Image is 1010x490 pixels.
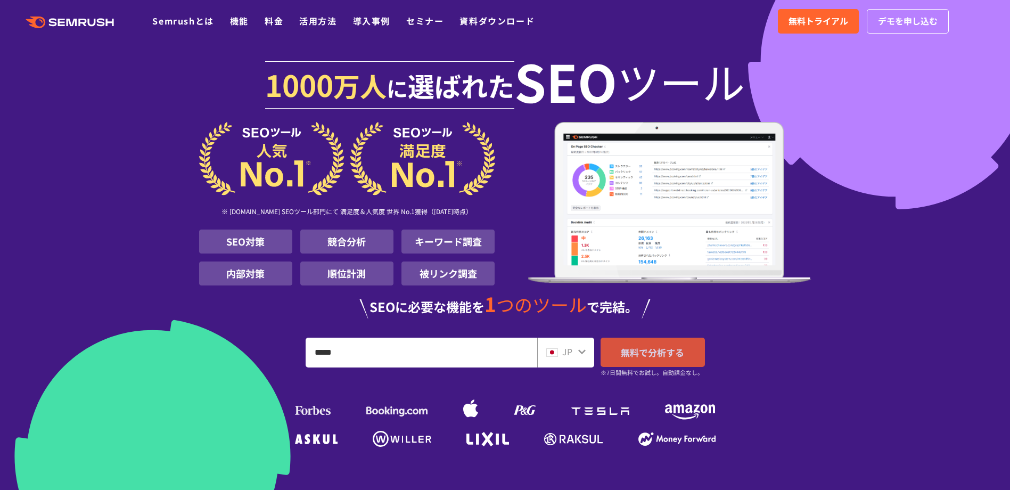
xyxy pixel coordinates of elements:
[601,367,703,378] small: ※7日間無料でお試し。自動課金なし。
[408,66,514,104] span: 選ばれた
[387,72,408,103] span: に
[401,230,495,254] li: キーワード調査
[306,338,537,367] input: URL、キーワードを入力してください
[199,195,495,230] div: ※ [DOMAIN_NAME] SEOツール部門にて 満足度＆人気度 世界 No.1獲得（[DATE]時点）
[199,230,292,254] li: SEO対策
[152,14,214,27] a: Semrushとは
[878,14,938,28] span: デモを申し込む
[601,338,705,367] a: 無料で分析する
[406,14,444,27] a: セミナー
[401,262,495,285] li: 被リンク調査
[265,14,283,27] a: 料金
[459,14,535,27] a: 資料ダウンロード
[265,63,333,105] span: 1000
[485,289,496,318] span: 1
[867,9,949,34] a: デモを申し込む
[333,66,387,104] span: 万人
[496,291,587,317] span: つのツール
[562,345,572,358] span: JP
[617,60,745,102] span: ツール
[353,14,390,27] a: 導入事例
[299,14,336,27] a: 活用方法
[300,230,393,254] li: 競合分析
[230,14,249,27] a: 機能
[587,297,638,316] span: で完結。
[778,9,859,34] a: 無料トライアル
[789,14,848,28] span: 無料トライアル
[514,60,617,102] span: SEO
[621,346,684,359] span: 無料で分析する
[300,262,393,285] li: 順位計測
[199,294,811,318] div: SEOに必要な機能を
[199,262,292,285] li: 内部対策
